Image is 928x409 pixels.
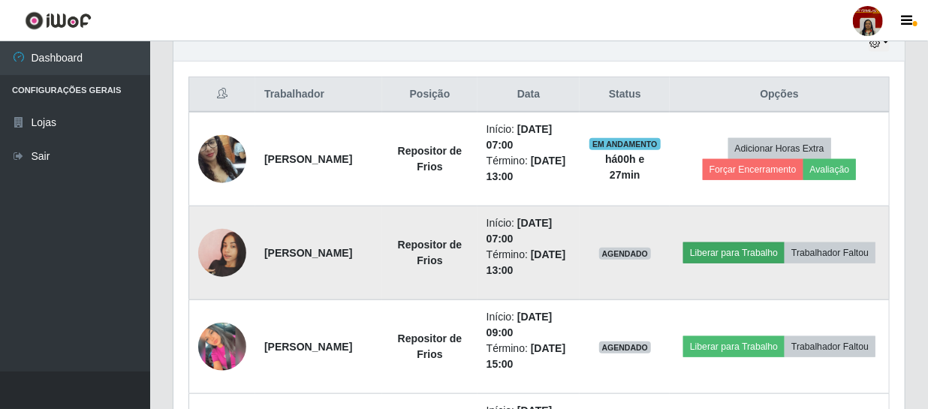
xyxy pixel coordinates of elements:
button: Trabalhador Faltou [785,242,875,263]
button: Liberar para Trabalho [683,336,785,357]
img: 1715215500875.jpeg [198,323,246,371]
img: 1720374616343.jpeg [198,116,246,202]
button: Trabalhador Faltou [785,336,875,357]
span: EM ANDAMENTO [589,138,661,150]
strong: [PERSON_NAME] [264,341,352,353]
img: 1751751673457.jpeg [198,210,246,296]
time: [DATE] 07:00 [487,123,553,151]
strong: [PERSON_NAME] [264,247,352,259]
th: Trabalhador [255,77,382,113]
th: Status [580,77,670,113]
strong: há 00 h e 27 min [605,153,644,181]
span: AGENDADO [599,341,652,353]
button: Forçar Encerramento [703,159,803,180]
li: Término: [487,341,571,372]
strong: Repositor de Frios [398,239,462,266]
strong: Repositor de Frios [398,145,462,173]
th: Data [478,77,580,113]
time: [DATE] 09:00 [487,311,553,338]
button: Liberar para Trabalho [683,242,785,263]
button: Adicionar Horas Extra [728,138,831,159]
li: Término: [487,247,571,278]
strong: [PERSON_NAME] [264,153,352,165]
img: CoreUI Logo [25,11,92,30]
span: AGENDADO [599,248,652,260]
strong: Repositor de Frios [398,332,462,360]
th: Opções [670,77,889,113]
li: Início: [487,122,571,153]
li: Término: [487,153,571,185]
time: [DATE] 07:00 [487,217,553,245]
button: Avaliação [803,159,857,180]
li: Início: [487,309,571,341]
th: Posição [382,77,478,113]
li: Início: [487,215,571,247]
